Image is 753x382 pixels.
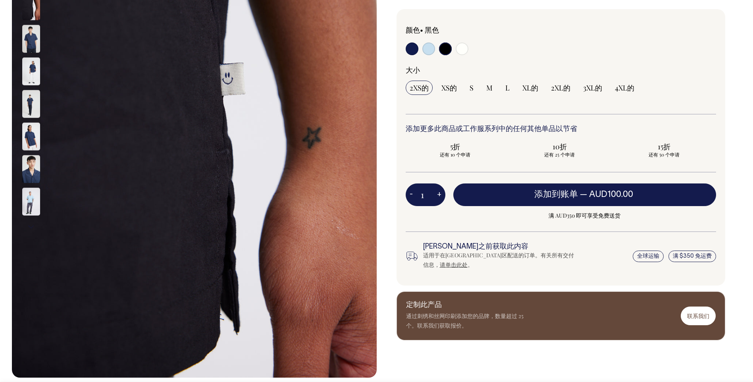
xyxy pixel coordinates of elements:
label: 黑色 [425,25,439,35]
input: 4XL的 [611,81,638,95]
input: 10折 还有 25 个申请 [510,139,609,161]
input: S [466,81,478,95]
img: 深海军蓝 [22,58,40,85]
span: 5折 [410,142,501,151]
div: 适用于在[GEOGRAPHIC_DATA]区配送的订单。有关所有交付信息， 。 [423,251,575,270]
span: — [580,191,635,199]
span: 还有 25 个申请 [514,151,605,158]
span: 还有 50 个申请 [618,151,710,158]
input: L [501,81,514,95]
span: XL的 [522,83,538,93]
button: 下一个 [25,218,37,236]
a: 工作服 [463,126,484,133]
a: 联系我们 [681,307,716,325]
span: AUD100.00 [589,191,633,199]
button: 添加到账单 —AUD100.00 [453,183,716,206]
h6: 添加更多此商品或 系列中的任何其他单品以节省 [406,125,716,133]
span: 还有 10 个申请 [410,151,501,158]
h6: 定制此产品 [406,301,533,309]
input: 15折 还有 50 个申请 [614,139,714,161]
span: 满 AUD350 即可享受免费送货 [453,211,716,220]
img: 深海军蓝 [22,123,40,150]
button: + [433,187,445,203]
span: XS的 [441,83,457,93]
span: S [470,83,474,93]
img: 深海军蓝 [22,90,40,118]
p: 通过刺绣和丝网印刷添加您的品牌，数量超过 25 个。联系我们获取报价。 [406,311,533,330]
input: 3XL的 [579,81,606,95]
span: 15折 [618,142,710,151]
span: L [505,83,510,93]
input: 2XL的 [547,81,574,95]
img: 深海军蓝 [22,155,40,183]
h6: [PERSON_NAME]之前获取此内容 [423,243,575,251]
div: 大小 [406,65,716,75]
img: 深海军蓝 [22,25,40,53]
input: XS的 [437,81,461,95]
input: M [482,81,497,95]
a: 请单击此处 [440,261,468,268]
span: 3XL的 [583,83,602,93]
span: • [420,25,423,35]
font: 颜色 [406,25,439,35]
input: 2XS的 [406,81,433,95]
span: 10折 [514,142,605,151]
img: 真蓝 [22,188,40,216]
button: - [406,187,417,203]
span: 添加到账单 [534,191,578,199]
input: XL的 [518,81,542,95]
span: 2XL的 [551,83,570,93]
span: M [486,83,493,93]
span: 2XS的 [410,83,429,93]
span: 4XL的 [615,83,634,93]
input: 5折 还有 10 个申请 [406,139,505,161]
